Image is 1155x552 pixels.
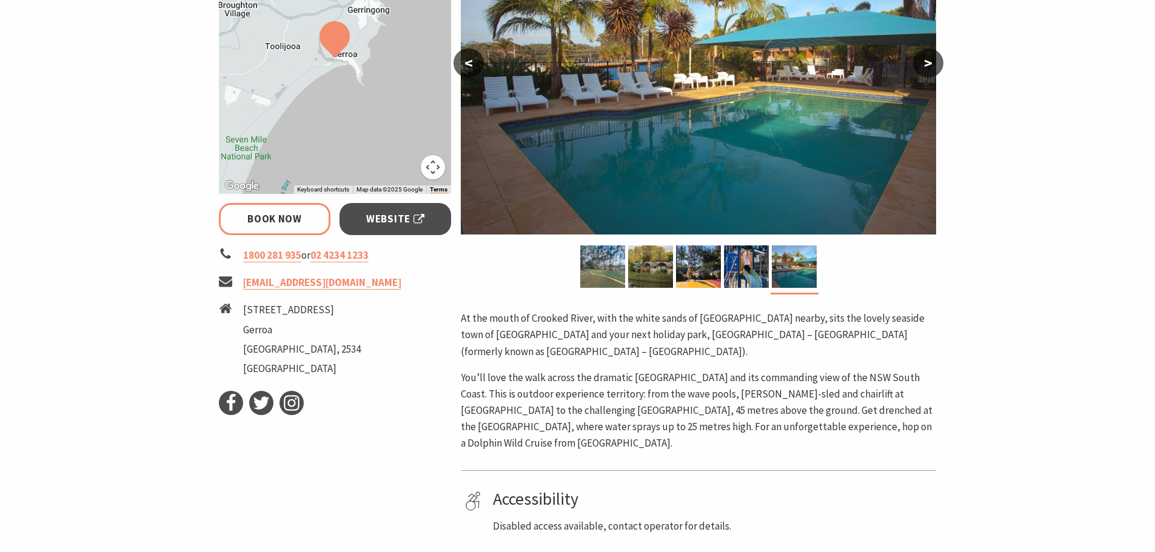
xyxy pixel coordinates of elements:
span: Website [366,211,424,227]
img: Discovery Holiday Parks Gerroa [772,245,817,288]
a: Open this area in Google Maps (opens a new window) [222,178,262,194]
a: 02 4234 1233 [310,248,369,262]
a: Book Now [219,203,331,235]
span: Map data ©2025 Google [357,186,423,193]
img: Google [222,178,262,194]
p: Disabled access available, contact operator for details. [493,518,932,534]
a: [EMAIL_ADDRESS][DOMAIN_NAME] [243,276,401,290]
p: At the mouth of Crooked River, with the white sands of [GEOGRAPHIC_DATA] nearby, sits the lovely ... [461,310,936,360]
img: Bouncy Pillow [676,245,721,288]
li: Gerroa [243,322,361,338]
button: < [454,48,484,78]
a: Website [340,203,452,235]
li: [GEOGRAPHIC_DATA] [243,361,361,377]
p: You’ll love the walk across the dramatic [GEOGRAPHIC_DATA] and its commanding view of the NSW Sou... [461,370,936,452]
li: [GEOGRAPHIC_DATA], 2534 [243,341,361,357]
button: Map camera controls [421,155,445,179]
button: > [913,48,943,78]
li: or [219,247,452,264]
img: Discovery Holiday Parks Gerroa [628,245,673,288]
li: [STREET_ADDRESS] [243,302,361,318]
img: Playground [724,245,769,288]
img: Mini Golf [580,245,625,288]
a: 1800 281 935 [243,248,301,262]
h4: Accessibility [493,489,932,510]
button: Keyboard shortcuts [297,185,349,194]
a: Terms (opens in new tab) [430,186,447,193]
